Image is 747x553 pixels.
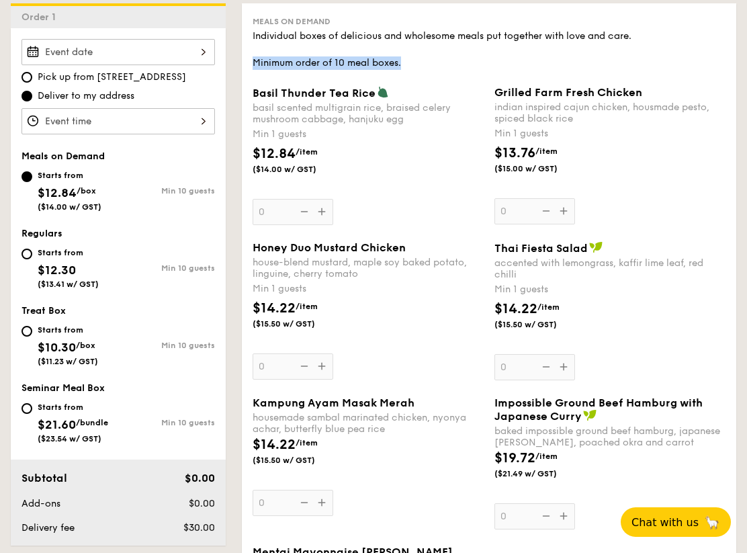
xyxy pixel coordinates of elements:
[494,145,535,161] span: $13.76
[21,91,32,101] input: Deliver to my address
[21,228,62,239] span: Regulars
[183,522,215,534] span: $30.00
[21,11,61,23] span: Order 1
[494,319,580,330] span: ($15.50 w/ GST)
[21,305,66,316] span: Treat Box
[38,280,99,289] span: ($13.41 w/ GST)
[253,396,414,409] span: Kampung Ayam Masak Merah
[38,263,76,278] span: $12.30
[77,186,96,196] span: /box
[253,412,484,435] div: housemade sambal marinated chicken, nyonya achar, butterfly blue pea rice
[494,301,537,317] span: $14.22
[621,507,731,537] button: Chat with us🦙
[38,417,76,432] span: $21.60
[494,425,726,448] div: baked impossible ground beef hamburg, japanese [PERSON_NAME], poached okra and carrot
[253,87,376,99] span: Basil Thunder Tea Rice
[118,263,215,273] div: Min 10 guests
[21,382,105,394] span: Seminar Meal Box
[494,396,703,423] span: Impossible Ground Beef Hamburg with Japanese Curry
[253,241,406,254] span: Honey Duo Mustard Chicken
[537,302,560,312] span: /item
[253,300,296,316] span: $14.22
[21,171,32,182] input: Starts from$12.84/box($14.00 w/ GST)Min 10 guests
[38,170,101,181] div: Starts from
[589,241,603,253] img: icon-vegan.f8ff3823.svg
[118,341,215,350] div: Min 10 guests
[76,341,95,350] span: /box
[296,438,318,448] span: /item
[253,455,339,466] span: ($15.50 w/ GST)
[494,101,726,124] div: indian inspired cajun chicken, housmade pesto, spiced black rice
[38,357,98,366] span: ($11.23 w/ GST)
[189,498,215,509] span: $0.00
[583,409,597,421] img: icon-vegan.f8ff3823.svg
[494,86,642,99] span: Grilled Farm Fresh Chicken
[253,102,484,125] div: basil scented multigrain rice, braised celery mushroom cabbage, hanjuku egg
[118,186,215,196] div: Min 10 guests
[535,146,558,156] span: /item
[38,402,108,413] div: Starts from
[185,472,215,484] span: $0.00
[253,437,296,453] span: $14.22
[253,318,339,329] span: ($15.50 w/ GST)
[21,326,32,337] input: Starts from$10.30/box($11.23 w/ GST)Min 10 guests
[253,146,296,162] span: $12.84
[38,202,101,212] span: ($14.00 w/ GST)
[38,247,99,258] div: Starts from
[21,249,32,259] input: Starts from$12.30($13.41 w/ GST)Min 10 guests
[494,257,726,280] div: accented with lemongrass, kaffir lime leaf, red chilli
[253,17,331,26] span: Meals on Demand
[38,185,77,200] span: $12.84
[377,86,389,98] img: icon-vegetarian.fe4039eb.svg
[38,340,76,355] span: $10.30
[494,283,726,296] div: Min 1 guests
[253,257,484,280] div: house-blend mustard, maple soy baked potato, linguine, cherry tomato
[118,418,215,427] div: Min 10 guests
[535,452,558,461] span: /item
[21,39,215,65] input: Event date
[21,403,32,414] input: Starts from$21.60/bundle($23.54 w/ GST)Min 10 guests
[21,472,67,484] span: Subtotal
[253,164,339,175] span: ($14.00 w/ GST)
[38,325,98,335] div: Starts from
[494,242,588,255] span: Thai Fiesta Salad
[494,127,726,140] div: Min 1 guests
[494,468,580,479] span: ($21.49 w/ GST)
[21,522,75,534] span: Delivery fee
[38,434,101,443] span: ($23.54 w/ GST)
[38,89,134,103] span: Deliver to my address
[21,108,215,134] input: Event time
[494,450,535,466] span: $19.72
[21,72,32,83] input: Pick up from [STREET_ADDRESS]
[253,128,484,141] div: Min 1 guests
[38,71,186,84] span: Pick up from [STREET_ADDRESS]
[631,516,699,529] span: Chat with us
[704,515,720,530] span: 🦙
[76,418,108,427] span: /bundle
[21,151,105,162] span: Meals on Demand
[253,30,726,70] div: Individual boxes of delicious and wholesome meals put together with love and care. Minimum order ...
[494,163,580,174] span: ($15.00 w/ GST)
[296,147,318,157] span: /item
[21,498,60,509] span: Add-ons
[296,302,318,311] span: /item
[253,282,484,296] div: Min 1 guests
